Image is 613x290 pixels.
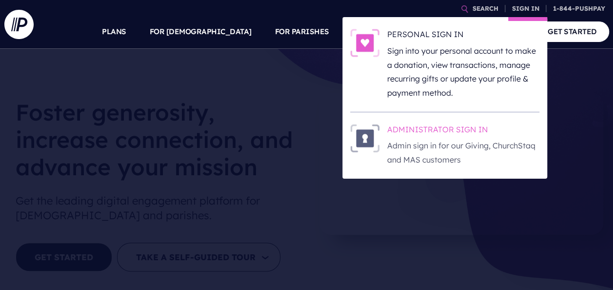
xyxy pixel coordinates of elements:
h6: PERSONAL SIGN IN [387,29,539,43]
a: EXPLORE [419,15,453,49]
h6: ADMINISTRATOR SIGN IN [387,124,539,139]
p: Sign into your personal account to make a donation, view transactions, manage recurring gifts or ... [387,44,539,100]
a: SOLUTIONS [353,15,396,49]
a: COMPANY [476,15,513,49]
a: GET STARTED [535,21,609,41]
img: PERSONAL SIGN IN - Illustration [350,29,379,57]
a: PERSONAL SIGN IN - Illustration PERSONAL SIGN IN Sign into your personal account to make a donati... [350,29,539,100]
a: ADMINISTRATOR SIGN IN - Illustration ADMINISTRATOR SIGN IN Admin sign in for our Giving, ChurchSt... [350,124,539,167]
a: FOR PARISHES [275,15,329,49]
a: PLANS [102,15,126,49]
a: FOR [DEMOGRAPHIC_DATA] [150,15,252,49]
p: Admin sign in for our Giving, ChurchStaq and MAS customers [387,139,539,167]
img: ADMINISTRATOR SIGN IN - Illustration [350,124,379,152]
